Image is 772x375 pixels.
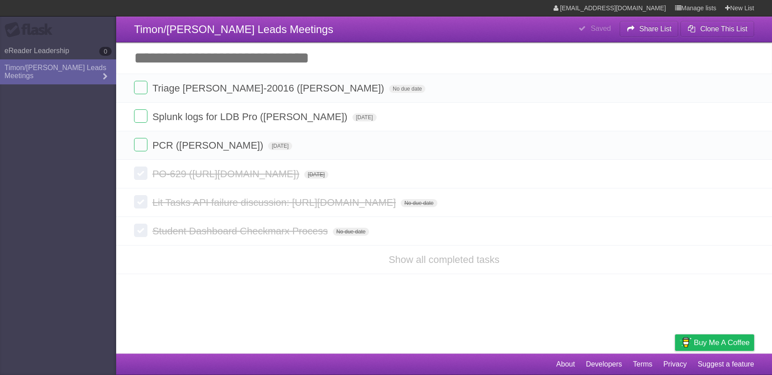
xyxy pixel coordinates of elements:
[134,224,147,237] label: Done
[663,356,687,373] a: Privacy
[152,140,265,151] span: PCR ([PERSON_NAME])
[586,356,622,373] a: Developers
[620,21,679,37] button: Share List
[304,171,328,179] span: [DATE]
[680,21,754,37] button: Clone This List
[675,334,754,351] a: Buy me a coffee
[698,356,754,373] a: Suggest a feature
[134,109,147,123] label: Done
[680,335,692,350] img: Buy me a coffee
[639,25,671,33] b: Share List
[134,167,147,180] label: Done
[333,228,369,236] span: No due date
[556,356,575,373] a: About
[152,225,330,237] span: Student Dashboard Checkmarx Process
[152,83,386,94] span: Triage [PERSON_NAME]-20016 ([PERSON_NAME])
[4,22,58,38] div: Flask
[134,81,147,94] label: Done
[268,142,292,150] span: [DATE]
[134,23,333,35] span: Timon/[PERSON_NAME] Leads Meetings
[389,85,425,93] span: No due date
[694,335,750,350] span: Buy me a coffee
[152,197,398,208] span: Lit Tasks API failure discussion: [URL][DOMAIN_NAME]
[700,25,747,33] b: Clone This List
[389,254,499,265] a: Show all completed tasks
[152,111,349,122] span: Splunk logs for LDB Pro ([PERSON_NAME])
[633,356,653,373] a: Terms
[152,168,302,179] span: PO-629 ([URL][DOMAIN_NAME])
[352,113,377,121] span: [DATE]
[591,25,611,32] b: Saved
[99,47,112,56] b: 0
[401,199,437,207] span: No due date
[134,195,147,208] label: Done
[134,138,147,151] label: Done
